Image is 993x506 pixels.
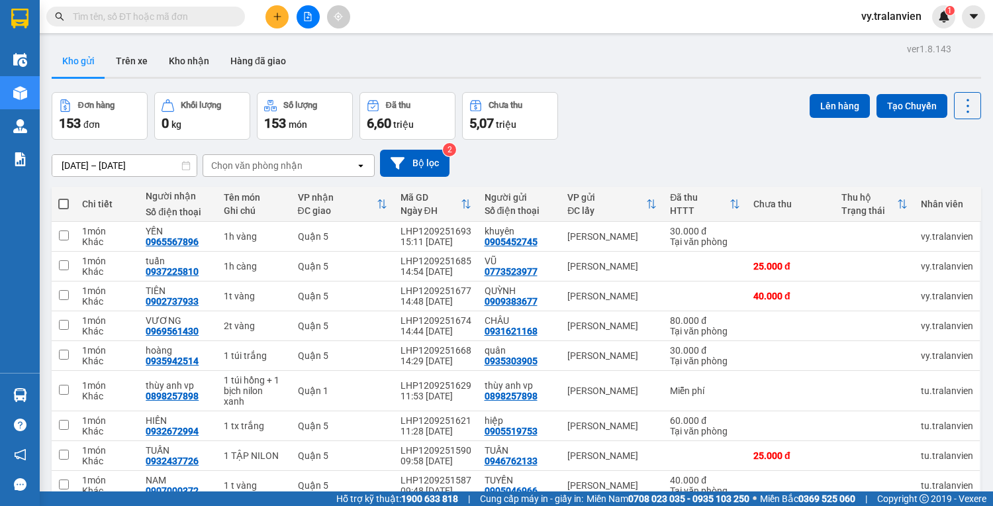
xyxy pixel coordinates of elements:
[146,475,211,485] div: NAM
[401,380,471,391] div: LHP1209251629
[336,491,458,506] span: Hỗ trợ kỹ thuật:
[146,391,199,401] div: 0898257898
[921,421,973,431] div: tu.tralanvien
[289,119,307,130] span: món
[401,493,458,504] strong: 1900 633 818
[82,356,132,366] div: Khác
[17,85,48,148] b: Trà Lan Viên
[297,5,320,28] button: file-add
[401,356,471,366] div: 14:29 [DATE]
[298,321,387,331] div: Quận 5
[146,356,199,366] div: 0935942514
[146,415,211,426] div: HIỀN
[670,485,740,496] div: Tại văn phòng
[401,236,471,247] div: 15:11 [DATE]
[496,119,516,130] span: triệu
[283,101,317,110] div: Số lượng
[52,92,148,140] button: Đơn hàng153đơn
[146,226,211,236] div: YẾN
[443,143,456,156] sup: 2
[146,236,199,247] div: 0965567896
[567,421,657,431] div: [PERSON_NAME]
[81,19,131,150] b: Trà Lan Viên - Gửi khách hàng
[462,92,558,140] button: Chưa thu5,07 triệu
[393,119,414,130] span: triệu
[945,6,955,15] sup: 1
[753,199,828,209] div: Chưa thu
[224,291,284,301] div: 1t vàng
[670,326,740,336] div: Tại văn phòng
[146,207,211,217] div: Số điện thoại
[587,491,749,506] span: Miền Nam
[753,261,828,272] div: 25.000 đ
[798,493,855,504] strong: 0369 525 060
[469,115,494,131] span: 5,07
[146,191,211,201] div: Người nhận
[485,456,538,466] div: 0946762133
[11,9,28,28] img: logo-vxr
[753,450,828,461] div: 25.000 đ
[921,231,973,242] div: vy.tralanvien
[82,345,132,356] div: 1 món
[146,485,199,496] div: 0907000372
[401,226,471,236] div: LHP1209251693
[394,187,478,222] th: Toggle SortBy
[485,415,555,426] div: hiệp
[82,236,132,247] div: Khác
[485,356,538,366] div: 0935303905
[670,426,740,436] div: Tại văn phòng
[14,478,26,491] span: message
[401,345,471,356] div: LHP1209251668
[224,480,284,491] div: 1 t vàng
[111,63,182,79] li: (c) 2017
[13,388,27,402] img: warehouse-icon
[485,266,538,277] div: 0773523977
[485,205,555,216] div: Số điện thoại
[162,115,169,131] span: 0
[921,261,973,272] div: vy.tralanvien
[154,92,250,140] button: Khối lượng0kg
[485,345,555,356] div: quân
[78,101,115,110] div: Đơn hàng
[146,266,199,277] div: 0937225810
[401,256,471,266] div: LHP1209251685
[401,326,471,336] div: 14:44 [DATE]
[298,350,387,361] div: Quận 5
[567,480,657,491] div: [PERSON_NAME]
[82,456,132,466] div: Khác
[224,261,284,272] div: 1h càng
[670,385,740,396] div: Miễn phí
[52,155,197,176] input: Select a date range.
[146,380,211,391] div: thùy anh vp
[291,187,394,222] th: Toggle SortBy
[146,345,211,356] div: hoàng
[401,296,471,307] div: 14:48 [DATE]
[876,94,947,118] button: Tạo Chuyến
[298,192,377,203] div: VP nhận
[401,266,471,277] div: 14:54 [DATE]
[146,256,211,266] div: tuấn
[670,315,740,326] div: 80.000 đ
[83,119,100,130] span: đơn
[567,231,657,242] div: [PERSON_NAME]
[921,291,973,301] div: vy.tralanvien
[82,315,132,326] div: 1 món
[670,356,740,366] div: Tại văn phòng
[485,326,538,336] div: 0931621168
[303,12,312,21] span: file-add
[865,491,867,506] span: |
[82,415,132,426] div: 1 món
[273,12,282,21] span: plus
[13,119,27,133] img: warehouse-icon
[59,115,81,131] span: 153
[670,475,740,485] div: 40.000 đ
[567,385,657,396] div: [PERSON_NAME]
[82,475,132,485] div: 1 món
[485,192,555,203] div: Người gửi
[485,445,555,456] div: TUẤN
[921,321,973,331] div: vy.tralanvien
[224,321,284,331] div: 2t vàng
[670,345,740,356] div: 30.000 đ
[224,421,284,431] div: 1 tx trắng
[224,350,284,361] div: 1 túi trắng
